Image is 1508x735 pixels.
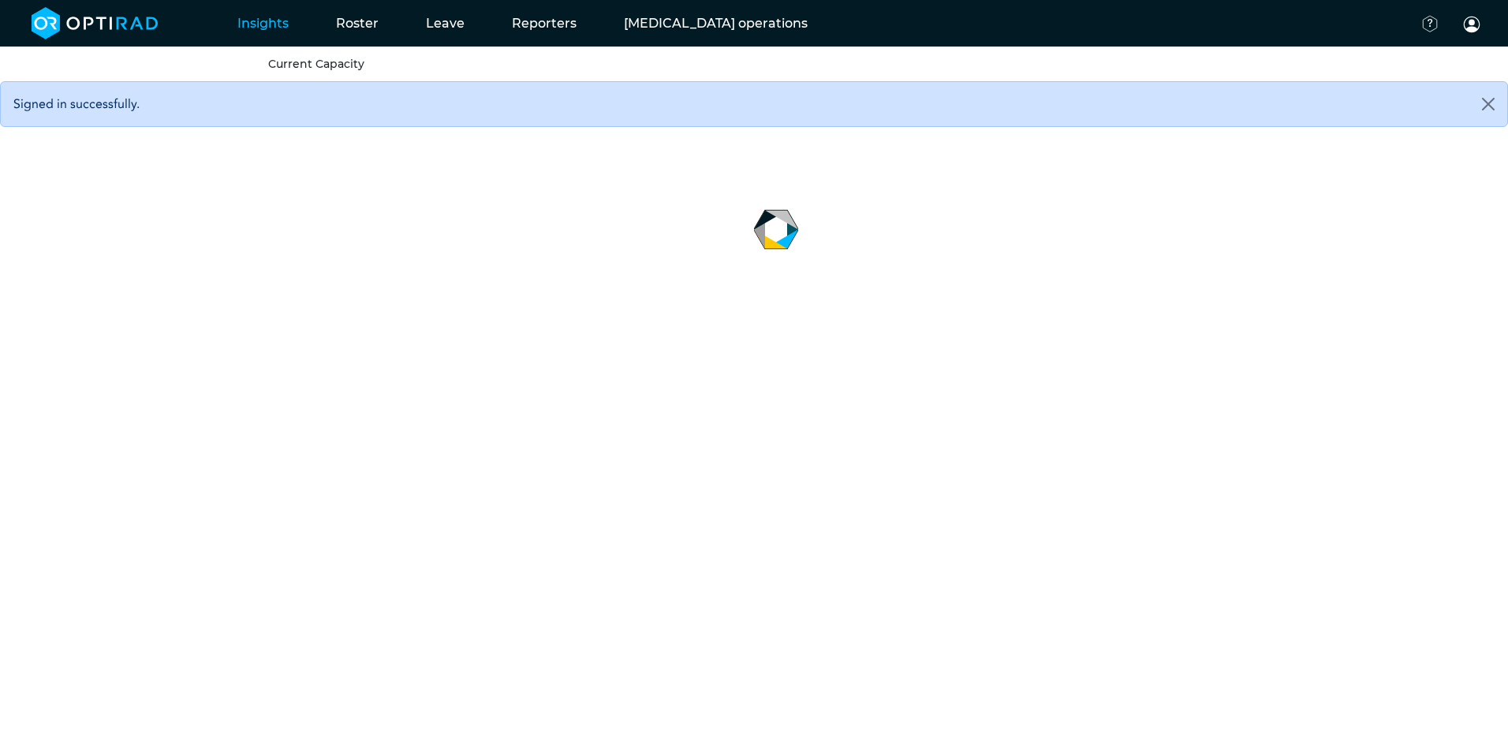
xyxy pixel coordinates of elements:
img: brand-opti-rad-logos-blue-and-white-d2f68631ba2948856bd03f2d395fb146ddc8fb01b4b6e9315ea85fa773367... [32,7,159,39]
a: Current Capacity [268,57,364,71]
button: Close [1469,82,1507,126]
